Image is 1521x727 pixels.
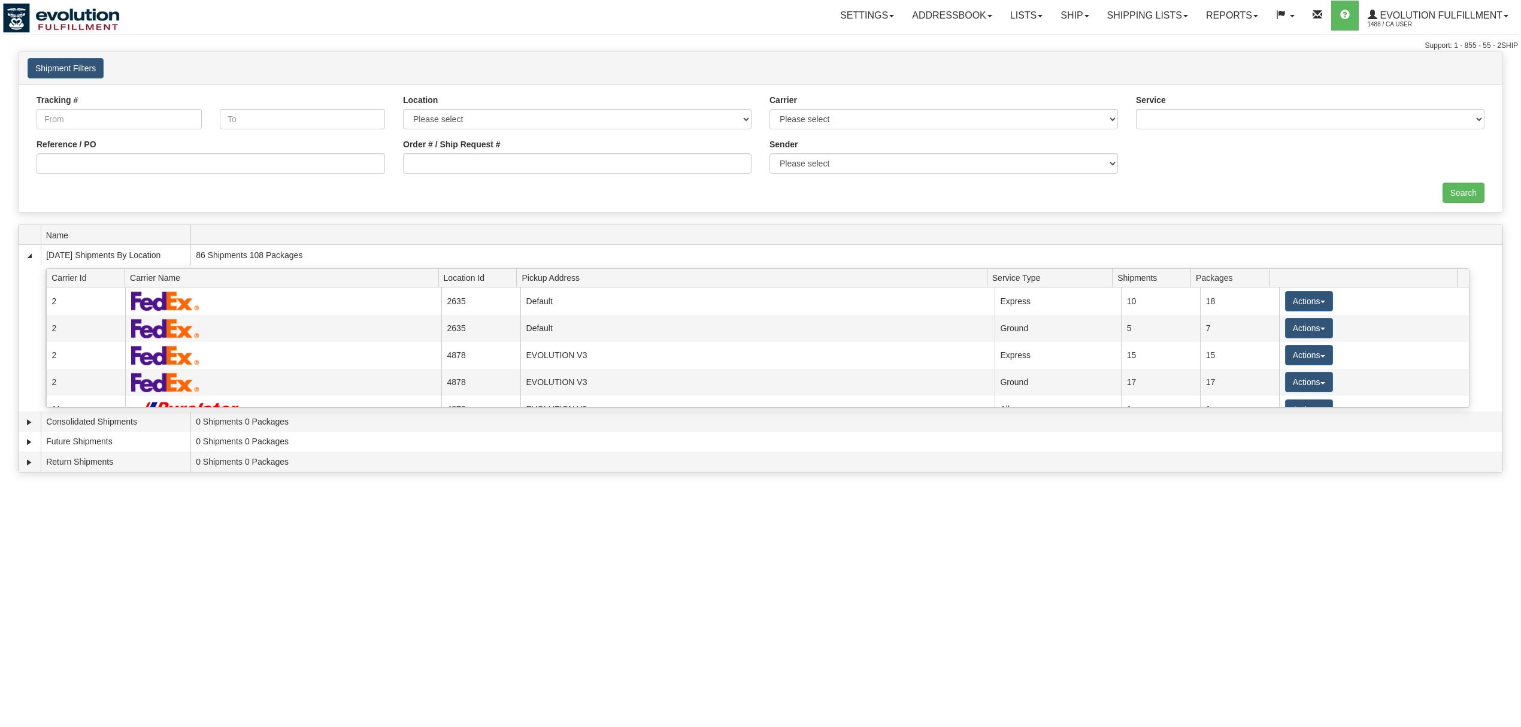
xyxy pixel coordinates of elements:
td: 11 [46,396,125,423]
input: To [220,109,385,129]
td: 2 [46,287,125,314]
td: Express [995,287,1121,314]
td: 18 [1200,287,1279,314]
td: 86 Shipments 108 Packages [190,245,1502,265]
td: 2635 [441,287,520,314]
td: Default [520,287,995,314]
a: Expand [23,436,35,448]
td: Future Shipments [41,432,190,452]
td: 10 [1121,287,1200,314]
a: Ship [1052,1,1098,31]
td: 0 Shipments 0 Packages [190,411,1502,432]
button: Shipment Filters [28,58,104,78]
td: Return Shipments [41,452,190,472]
img: FedEx Express® [131,372,200,392]
td: 2 [46,315,125,342]
img: logo1488.jpg [3,3,120,33]
button: Actions [1285,399,1333,420]
a: Evolution Fulfillment 1488 / CA User [1359,1,1517,31]
img: FedEx Express® [131,346,200,365]
label: Carrier [769,94,797,106]
td: 0 Shipments 0 Packages [190,432,1502,452]
td: 15 [1200,342,1279,369]
button: Actions [1285,318,1333,338]
td: 0 Shipments 0 Packages [190,452,1502,472]
span: Shipments [1117,268,1190,287]
a: Addressbook [903,1,1001,31]
a: Lists [1001,1,1052,31]
td: 2 [46,369,125,396]
td: 1 [1121,396,1200,423]
td: Express [995,342,1121,369]
a: Collapse [23,250,35,262]
img: FedEx Express® [131,291,200,311]
td: Ground [995,315,1121,342]
button: Actions [1285,372,1333,392]
a: Expand [23,416,35,428]
label: Tracking # [37,94,78,106]
td: 1 [1200,396,1279,423]
td: EVOLUTION V3 [520,342,995,369]
label: Sender [769,138,798,150]
td: 4878 [441,396,520,423]
a: Reports [1197,1,1267,31]
a: Expand [23,456,35,468]
td: 15 [1121,342,1200,369]
input: Search [1443,183,1484,203]
iframe: chat widget [1493,302,1520,425]
a: Shipping lists [1098,1,1197,31]
td: 5 [1121,315,1200,342]
span: Name [46,226,190,244]
td: All [995,396,1121,423]
td: Consolidated Shipments [41,411,190,432]
td: 2 [46,342,125,369]
td: EVOLUTION V3 [520,396,995,423]
td: 7 [1200,315,1279,342]
div: Support: 1 - 855 - 55 - 2SHIP [3,41,1518,51]
span: Packages [1196,268,1269,287]
span: Carrier Id [51,268,125,287]
td: Ground [995,369,1121,396]
a: Settings [831,1,903,31]
button: Actions [1285,291,1333,311]
img: Purolator [131,401,244,417]
button: Actions [1285,345,1333,365]
label: Reference / PO [37,138,96,150]
label: Order # / Ship Request # [403,138,501,150]
label: Service [1136,94,1166,106]
td: 17 [1121,369,1200,396]
td: 4878 [441,369,520,396]
span: Pickup Address [522,268,987,287]
img: FedEx Express® [131,319,200,338]
span: Service Type [992,268,1113,287]
span: Evolution Fulfillment [1377,10,1502,20]
td: Default [520,315,995,342]
td: [DATE] Shipments By Location [41,245,190,265]
td: 4878 [441,342,520,369]
td: 2635 [441,315,520,342]
td: 17 [1200,369,1279,396]
label: Location [403,94,438,106]
span: 1488 / CA User [1368,19,1458,31]
td: EVOLUTION V3 [520,369,995,396]
span: Location Id [444,268,517,287]
span: Carrier Name [130,268,438,287]
input: From [37,109,202,129]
